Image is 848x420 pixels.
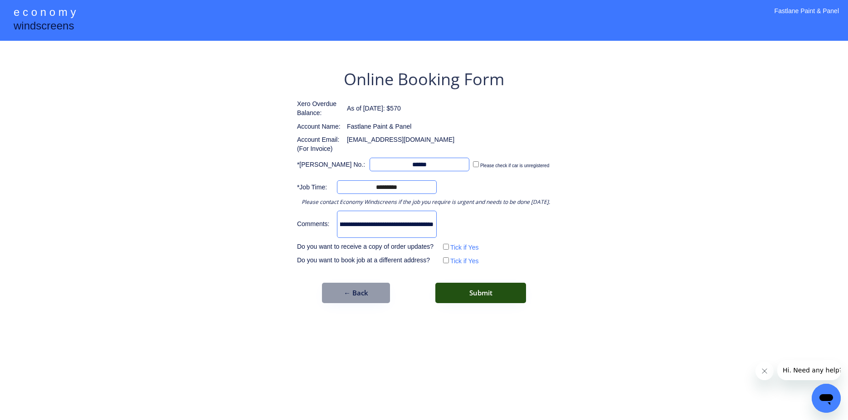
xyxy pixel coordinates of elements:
div: [EMAIL_ADDRESS][DOMAIN_NAME] [347,135,454,145]
div: Account Email: (For Invoice) [297,135,342,153]
div: Please contact Economy Windscreens if the job you require is urgent and needs to be done [DATE]. [302,198,550,206]
div: Account Name: [297,122,342,131]
div: Fastlane Paint & Panel [347,122,411,131]
button: ← Back [322,283,390,303]
label: Please check if car is unregistered [480,163,549,168]
div: As of [DATE]: $570 [347,104,401,113]
button: Submit [435,283,526,303]
div: Fastlane Paint & Panel [775,7,839,27]
div: Online Booking Form [344,68,504,91]
label: Tick if Yes [450,244,479,251]
div: Xero Overdue Balance: [297,100,342,117]
div: *Job Time: [297,183,332,192]
iframe: Message from company [777,360,841,380]
iframe: Close message [755,362,774,380]
div: Comments: [297,220,332,229]
label: Tick if Yes [450,257,479,265]
div: windscreens [14,18,74,36]
div: Do you want to book job at a different address? [297,256,437,265]
div: Do you want to receive a copy of order updates? [297,242,437,251]
div: *[PERSON_NAME] No.: [297,160,365,169]
iframe: Button to launch messaging window [812,384,841,413]
span: Hi. Need any help? [5,6,65,14]
div: e c o n o m y [14,5,76,22]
